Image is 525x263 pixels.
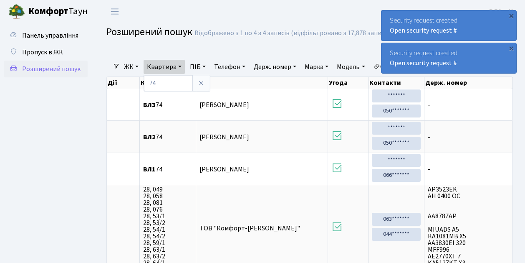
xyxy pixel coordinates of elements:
div: × [507,11,515,20]
span: - [428,102,509,108]
a: Телефон [211,60,249,74]
a: Панель управління [4,27,88,44]
th: Квартира [140,77,196,89]
a: Пропуск в ЖК [4,44,88,61]
span: - [428,166,509,173]
b: ВЛ1 [143,165,156,174]
span: [PERSON_NAME] [199,133,249,142]
a: Квартира [144,60,185,74]
a: Модель [333,60,368,74]
div: Security request created [381,43,516,73]
button: Переключити навігацію [104,5,125,18]
div: × [507,44,515,52]
a: Очистити фільтри [370,60,439,74]
b: ВЛ2 -. К. [489,7,515,16]
a: ПІБ [187,60,209,74]
b: ВЛ2 [143,133,156,142]
th: Дії [107,77,140,89]
a: ЖК [121,60,142,74]
a: Open security request # [390,59,457,68]
span: 74 [143,102,192,108]
span: [PERSON_NAME] [199,100,249,110]
span: Розширений пошук [22,64,81,74]
a: ВЛ2 -. К. [489,7,515,17]
span: 74 [143,166,192,173]
a: Марка [301,60,332,74]
div: Security request created [381,10,516,41]
th: Контакти [369,77,424,89]
div: Відображено з 1 по 4 з 4 записів (відфільтровано з 17,878 записів). [194,29,393,37]
span: Пропуск в ЖК [22,48,63,57]
a: Розширений пошук [4,61,88,77]
span: Таун [28,5,88,19]
span: Розширений пошук [106,25,192,39]
span: [PERSON_NAME] [199,165,249,174]
th: Держ. номер [424,77,512,89]
a: Держ. номер [250,60,300,74]
th: ПІБ [196,77,328,89]
img: logo.png [8,3,25,20]
a: Open security request # [390,26,457,35]
th: Угода [328,77,369,89]
b: Комфорт [28,5,68,18]
b: ВЛ3 [143,100,156,110]
span: Панель управління [22,31,78,40]
span: - [428,134,509,140]
span: 74 [143,134,192,140]
span: ТОВ "Комфорт-[PERSON_NAME]" [199,224,300,233]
